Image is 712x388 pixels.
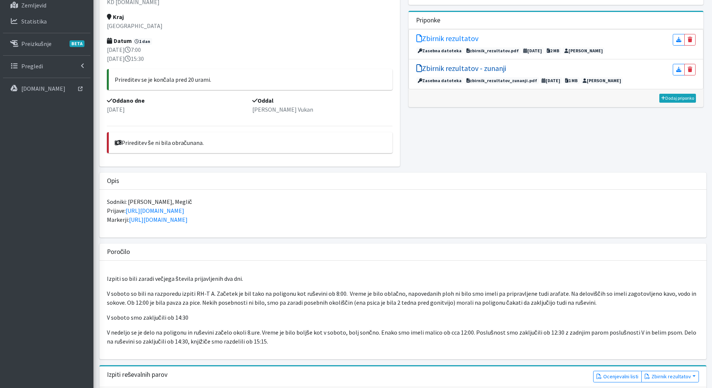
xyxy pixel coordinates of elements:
p: [GEOGRAPHIC_DATA] [107,21,393,30]
span: [DATE] [522,47,544,54]
span: 2 MB [545,47,561,54]
h3: Izpiti reševalnih parov [107,371,168,379]
p: Izpiti so bili zaradi večjega števila prijavljenih dva dni. [107,274,699,283]
p: Sodniki: [PERSON_NAME], Meglič Prijave: Markerji: [107,197,699,224]
strong: Oddal [252,97,274,104]
p: V nedeljo se je delo na poligonu in ruševini začelo okoli 8.ure. Vreme je bilo boljše kot v sobot... [107,328,699,346]
h3: Opis [107,177,119,185]
strong: Datum [107,37,132,44]
span: Zasebna datoteka [416,47,464,54]
p: Preizkušnje [21,40,52,47]
span: zbirnik_rezultatov.pdf [465,47,521,54]
a: Pregledi [3,59,90,74]
p: V soboto so bili na razporedu izpiti RH-T A. Začetek je bil tako na poligonu kot ruševini ob 8:00... [107,289,699,307]
p: V soboto smo zaključili ob 14:30 [107,313,699,322]
p: Pregledi [21,62,43,70]
a: [URL][DOMAIN_NAME] [129,216,188,223]
span: [DATE] [540,77,562,84]
span: [PERSON_NAME] [562,47,605,54]
a: Zbirnik rezultatov - zunanji [416,64,506,75]
span: 1 MB [563,77,580,84]
p: Prireditev še ni bila obračunana. [115,138,387,147]
p: Zemljevid [21,1,46,9]
span: Zasebna datoteka [416,77,464,84]
a: Ocenjevalni listi [593,371,642,382]
span: [PERSON_NAME] [581,77,623,84]
h5: Zbirnik rezultatov - zunanji [416,64,506,73]
a: Zbirnik rezultatov [416,34,478,46]
p: Prireditev se je končala pred 20 urami. [115,75,387,84]
span: zbirnik_rezultatov_zunanji.pdf [465,77,539,84]
h3: Poročilo [107,248,130,256]
p: [DATE] [107,105,247,114]
a: Dodaj priponko [659,94,696,103]
strong: Kraj [107,13,124,21]
a: [DOMAIN_NAME] [3,81,90,96]
h3: Priponke [416,16,440,24]
a: Statistika [3,14,90,29]
p: Statistika [21,18,47,25]
button: Zbirnik rezultatov [641,371,699,382]
p: [DOMAIN_NAME] [21,85,65,92]
p: [DATE] 7:00 [DATE] 15:30 [107,45,393,63]
span: 1 dan [133,38,152,45]
a: [URL][DOMAIN_NAME] [126,207,184,214]
span: BETA [70,40,84,47]
a: PreizkušnjeBETA [3,36,90,51]
strong: Oddano dne [107,97,145,104]
h5: Zbirnik rezultatov [416,34,478,43]
p: [PERSON_NAME] Vukan [252,105,392,114]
